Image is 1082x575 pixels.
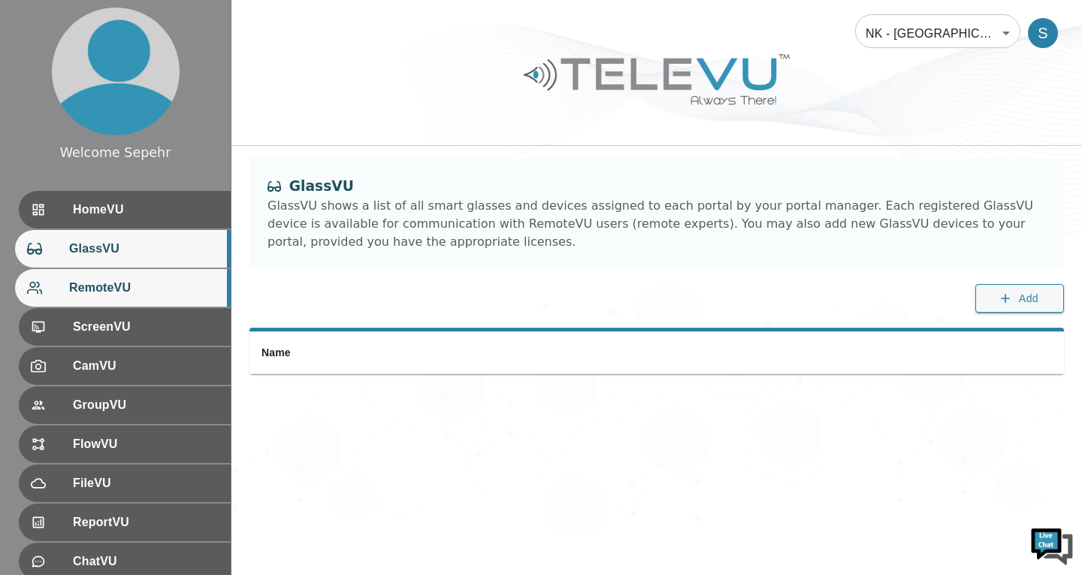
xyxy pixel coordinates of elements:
[73,201,219,219] span: HomeVU
[855,12,1020,54] div: NK - [GEOGRAPHIC_DATA]
[19,308,231,346] div: ScreenVU
[73,318,219,336] span: ScreenVU
[69,279,219,297] span: RemoteVU
[1029,522,1074,567] img: Chat Widget
[15,230,231,268] div: GlassVU
[19,347,231,385] div: CamVU
[19,504,231,541] div: ReportVU
[15,269,231,307] div: RemoteVU
[1019,289,1038,308] span: Add
[261,347,291,359] span: Name
[73,435,219,453] span: FlowVU
[1028,18,1058,48] div: S
[19,191,231,228] div: HomeVU
[73,513,219,531] span: ReportVU
[521,48,792,110] img: Logo
[267,176,1046,197] div: GlassVU
[73,552,219,570] span: ChatVU
[267,197,1046,251] div: GlassVU shows a list of all smart glasses and devices assigned to each portal by your portal mana...
[60,143,171,162] div: Welcome Sepehr
[975,284,1064,313] button: Add
[19,465,231,502] div: FileVU
[73,357,219,375] span: CamVU
[249,331,1064,374] table: simple table
[69,240,219,258] span: GlassVU
[52,8,180,135] img: profile.png
[73,396,219,414] span: GroupVU
[19,425,231,463] div: FlowVU
[73,474,219,492] span: FileVU
[19,386,231,424] div: GroupVU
